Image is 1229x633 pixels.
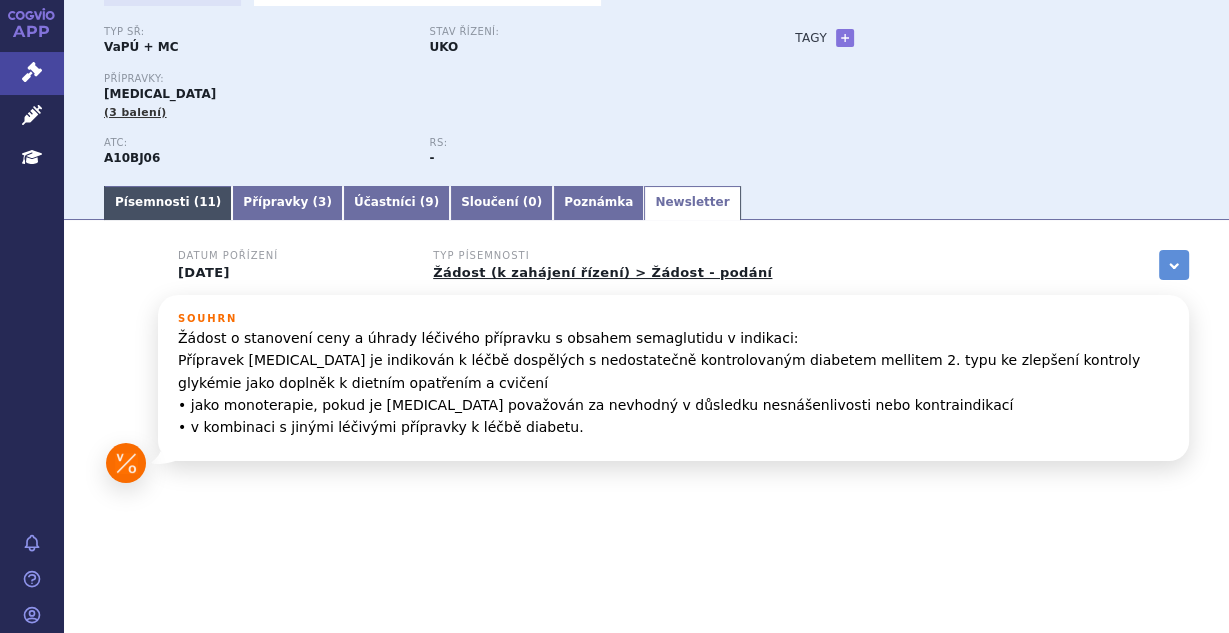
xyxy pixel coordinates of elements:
[553,186,644,220] a: Poznámka
[178,327,1169,439] p: Žádost o stanovení ceny a úhrady léčivého přípravku s obsahem semaglutidu v indikaci: Přípravek [...
[644,186,740,220] a: Newsletter
[178,265,408,281] p: [DATE]
[430,151,435,165] strong: -
[795,26,827,50] h3: Tagy
[430,40,459,54] strong: UKO
[430,26,736,38] p: Stav řízení:
[318,195,326,209] span: 3
[104,137,410,149] p: ATC:
[104,186,232,220] a: Písemnosti (11)
[430,137,736,149] p: RS:
[104,40,178,54] strong: VaPÚ + MC
[199,195,216,209] span: 11
[104,87,216,101] span: [MEDICAL_DATA]
[450,186,553,220] a: Sloučení (0)
[433,265,772,280] a: Žádost (k zahájení řízení) > Žádost - podání
[178,250,408,262] h3: Datum pořízení
[343,186,450,220] a: Účastníci (9)
[433,250,772,262] h3: Typ písemnosti
[425,195,433,209] span: 9
[836,29,854,47] a: +
[232,186,343,220] a: Přípravky (3)
[1159,250,1189,280] a: zobrazit vše
[528,195,536,209] span: 0
[104,106,167,119] span: (3 balení)
[104,73,755,85] p: Přípravky:
[178,313,1169,325] h3: Souhrn
[104,26,410,38] p: Typ SŘ:
[104,151,160,165] strong: SEMAGLUTID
